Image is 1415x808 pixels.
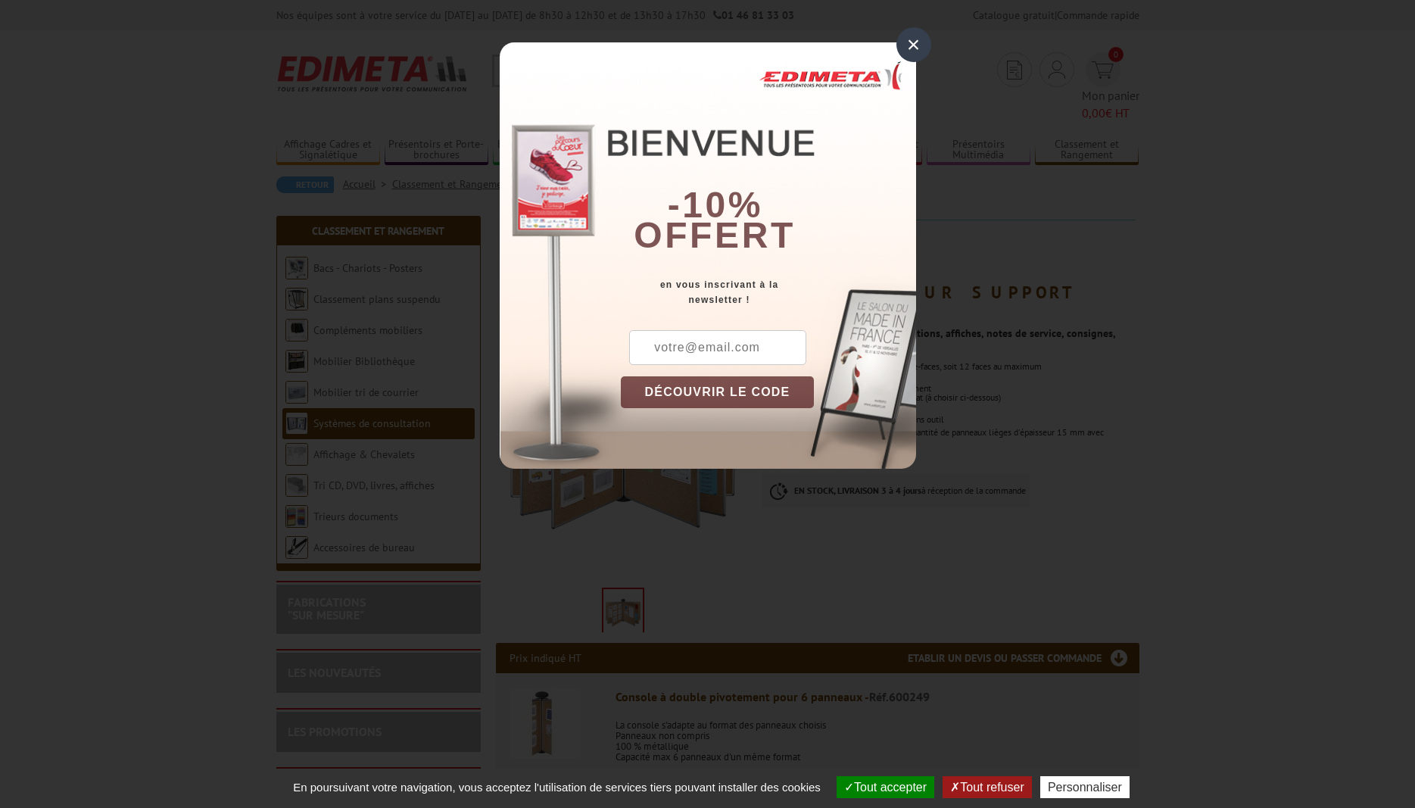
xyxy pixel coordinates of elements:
[943,776,1031,798] button: Tout refuser
[1040,776,1130,798] button: Personnaliser (fenêtre modale)
[285,781,828,794] span: En poursuivant votre navigation, vous acceptez l'utilisation de services tiers pouvant installer ...
[621,277,916,307] div: en vous inscrivant à la newsletter !
[629,330,806,365] input: votre@email.com
[896,27,931,62] div: ×
[634,215,796,255] font: offert
[668,185,763,225] b: -10%
[621,376,815,408] button: DÉCOUVRIR LE CODE
[837,776,934,798] button: Tout accepter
